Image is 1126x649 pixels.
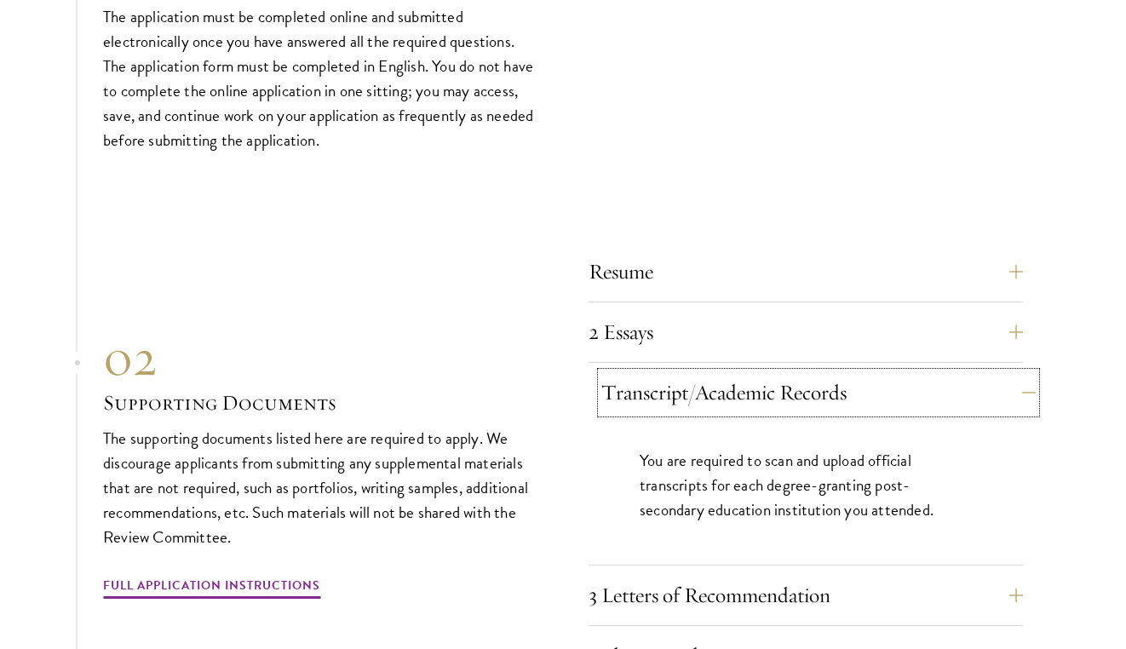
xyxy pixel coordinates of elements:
button: 3 Letters of Recommendation [589,575,1023,616]
div: 02 [103,327,537,388]
a: Full Application Instructions [103,575,320,601]
p: You are required to scan and upload official transcripts for each degree-granting post-secondary ... [640,448,972,522]
button: 2 Essays [589,312,1023,353]
button: Resume [589,251,1023,292]
button: Transcript/Academic Records [601,372,1036,413]
h3: Supporting Documents [103,388,537,417]
p: The supporting documents listed here are required to apply. We discourage applicants from submitt... [103,426,537,549]
p: The application must be completed online and submitted electronically once you have answered all ... [103,4,537,152]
